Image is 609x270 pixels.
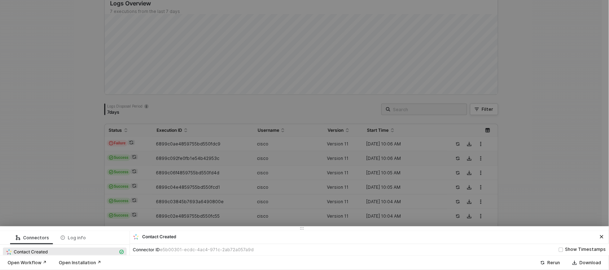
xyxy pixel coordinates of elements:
[6,249,12,255] img: integration-icon
[16,236,20,240] span: icon-logic
[133,234,176,240] div: Contact Created
[119,250,124,254] span: icon-cards
[8,260,47,266] div: Open Workflow ↗
[160,247,254,252] span: e5b00301-ecdc-4ac4-971c-2ab72a057a9d
[133,247,254,253] div: Connector ID
[14,249,48,255] span: Contact Created
[300,226,304,231] span: icon-drag-indicator
[54,258,106,267] button: Open Installation ↗
[3,248,127,256] span: Contact Created
[61,235,86,241] div: Log info
[548,260,560,266] div: Rerun
[568,258,606,267] button: Download
[16,235,49,241] div: Connectors
[600,235,604,239] span: icon-close
[3,258,51,267] button: Open Workflow ↗
[133,234,139,240] img: integration-icon
[536,258,565,267] button: Rerun
[59,260,101,266] div: Open Installation ↗
[580,260,601,266] div: Download
[565,246,606,253] div: Show Timestamps
[573,261,577,265] span: icon-download
[540,261,545,265] span: icon-success-page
